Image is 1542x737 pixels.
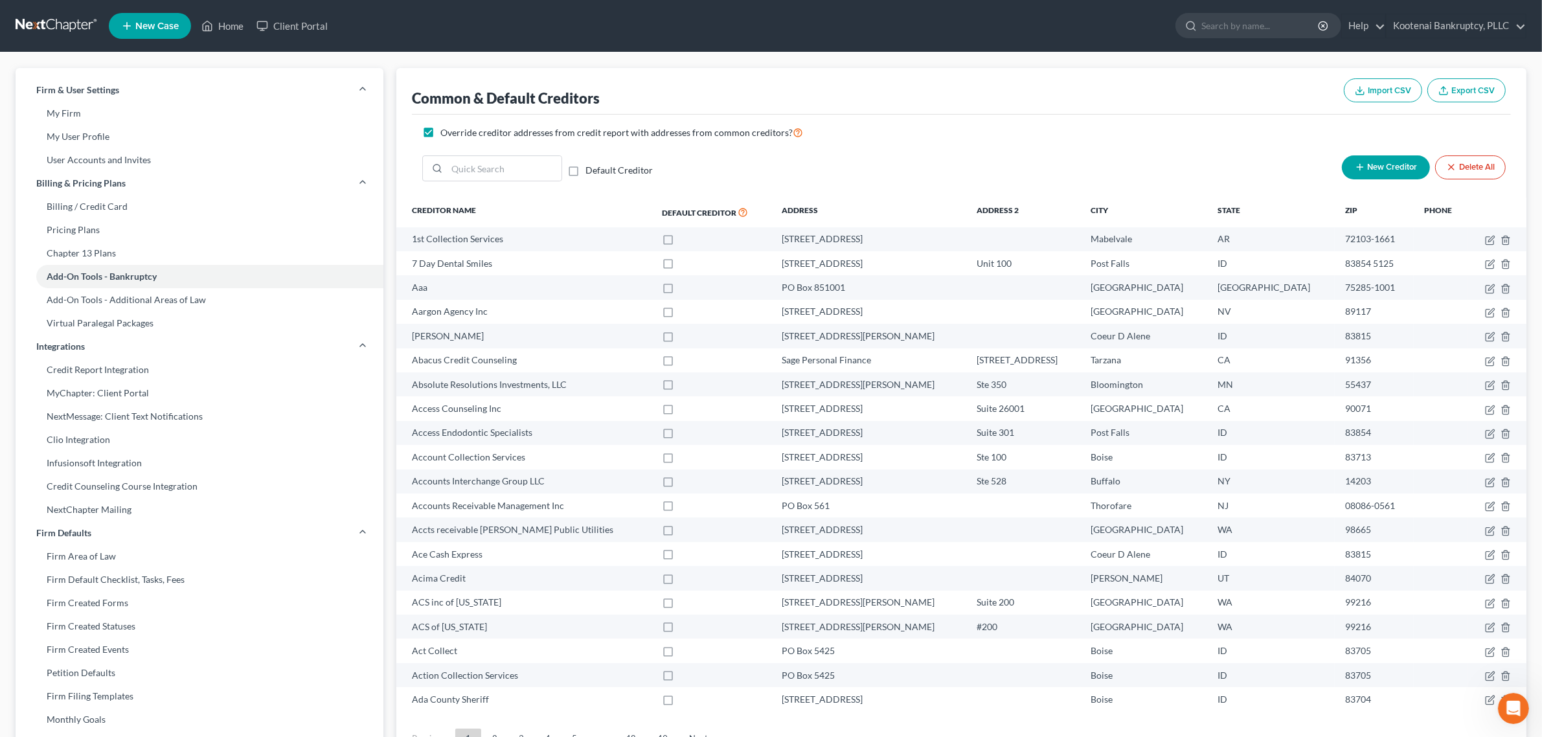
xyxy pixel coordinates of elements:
div: 89117 [1345,305,1403,318]
div: Access Counseling Inc [412,402,641,415]
button: firmCaseType.title [1485,526,1495,536]
input: Quick Search [447,156,561,181]
span: New Case [135,21,179,31]
div: Have a great day! 😄 [27,354,232,367]
div: Boise [1091,451,1197,464]
button: Gif picker [41,424,51,435]
div: Accounts Receivable Management Inc [412,499,641,512]
span: [PERSON_NAME] [58,57,128,67]
div: 83854 [1345,426,1403,439]
div: WA [1218,523,1324,536]
div: 83705 [1345,644,1403,657]
button: firmCaseType.title [1485,598,1495,609]
span: City [1091,205,1108,215]
div: 99216 [1345,620,1403,633]
div: [STREET_ADDRESS] [782,548,956,561]
div: Buffalo [1091,475,1197,488]
button: firmCaseType.title [1485,356,1495,367]
div: ACS of [US_STATE] [412,620,641,633]
div: 72103-1661 [1345,232,1403,245]
button: Home [203,5,227,30]
div: [STREET_ADDRESS][PERSON_NAME] [782,378,956,391]
a: Pricing Plans [16,218,383,242]
button: New Creditor [1342,155,1430,179]
div: Please feel free to reach out to me directly with any questions. [27,322,232,347]
span: Import CSV [1368,85,1411,96]
div: PO Box 851001 [782,281,956,294]
div: NY [1218,475,1324,488]
div: [STREET_ADDRESS][PERSON_NAME] [782,620,956,633]
div: Ste 100 [977,451,1070,464]
div: 83854 5125 [1345,257,1403,270]
div: [STREET_ADDRESS] [782,257,956,270]
img: Profile image for Katie [27,52,47,73]
div: ID [1218,693,1324,706]
span: Address 2 [977,205,1019,215]
div: Aargon Agency Inc [412,305,641,318]
div: [PERSON_NAME] [1091,572,1197,585]
a: Firm Created Forms [16,591,383,615]
img: Profile image for Katie [37,7,58,28]
div: [STREET_ADDRESS] [782,426,956,439]
div: [STREET_ADDRESS] [782,572,956,585]
button: Upload attachment [62,424,72,435]
a: NextChapter Mailing [16,498,383,521]
span: Billing & Pricing Plans [36,177,126,190]
div: Boise [1091,693,1197,706]
button: firmCaseType.title [1485,429,1495,439]
div: [STREET_ADDRESS] [782,232,956,245]
div: 91356 [1345,354,1403,367]
div: Boise [1091,669,1197,682]
div: Common & Default Creditors [412,89,600,108]
div: [STREET_ADDRESS] [782,693,956,706]
div: 83705 [1345,669,1403,682]
input: Search by name... [1201,14,1320,38]
div: AR [1218,232,1324,245]
div: UT [1218,572,1324,585]
p: Active 45m ago [63,16,129,29]
div: PO Box 5425 [782,669,956,682]
h1: [PERSON_NAME] [63,6,147,16]
div: WA [1218,620,1324,633]
a: Firm Created Statuses [16,615,383,638]
div: 83815 [1345,330,1403,343]
a: User Accounts and Invites [16,148,383,172]
button: firmCaseType.title [1485,453,1495,463]
div: [STREET_ADDRESS] [977,354,1070,367]
a: Virtual Paralegal Packages [16,312,383,335]
button: firmCaseType.title [1485,550,1495,560]
div: Ace Cash Express [412,548,641,561]
span: Filing Additional Documents [57,299,201,309]
div: 83704 [1345,693,1403,706]
button: firmCaseType.title [1485,405,1495,415]
button: firmCaseType.title [1485,477,1495,488]
div: Boise [1091,644,1197,657]
a: Integrations [16,335,383,358]
span: Integrations [36,340,85,353]
button: Send a message… [222,419,243,440]
div: 14203 [1345,475,1403,488]
div: [STREET_ADDRESS] [782,523,956,536]
a: Firm Filing Templates [16,685,383,708]
div: ID [1218,426,1324,439]
div: 75285-1001 [1345,281,1403,294]
button: go back [8,5,33,30]
button: firmCaseType.title [1485,501,1495,512]
a: Clio Integration [16,428,383,451]
a: MyChapter: Client Portal [16,381,383,405]
button: firmCaseType.title [1485,671,1495,681]
div: ACS inc of [US_STATE] [412,596,641,609]
div: Access Endodontic Specialists [412,426,641,439]
button: firmCaseType.title [1485,259,1495,269]
label: Default Creditor [585,164,653,177]
a: Help [1342,14,1385,38]
span: Filing a Case [97,269,163,279]
div: 08086-0561 [1345,499,1403,512]
a: Add-On Tools - Bankruptcy [16,265,383,288]
span: Delete All [1459,163,1495,173]
div: Mabelvale [1091,232,1197,245]
div: ID [1218,548,1324,561]
div: 99216 [1345,596,1403,609]
div: ID [1218,257,1324,270]
a: Firm Defaults [16,521,383,545]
